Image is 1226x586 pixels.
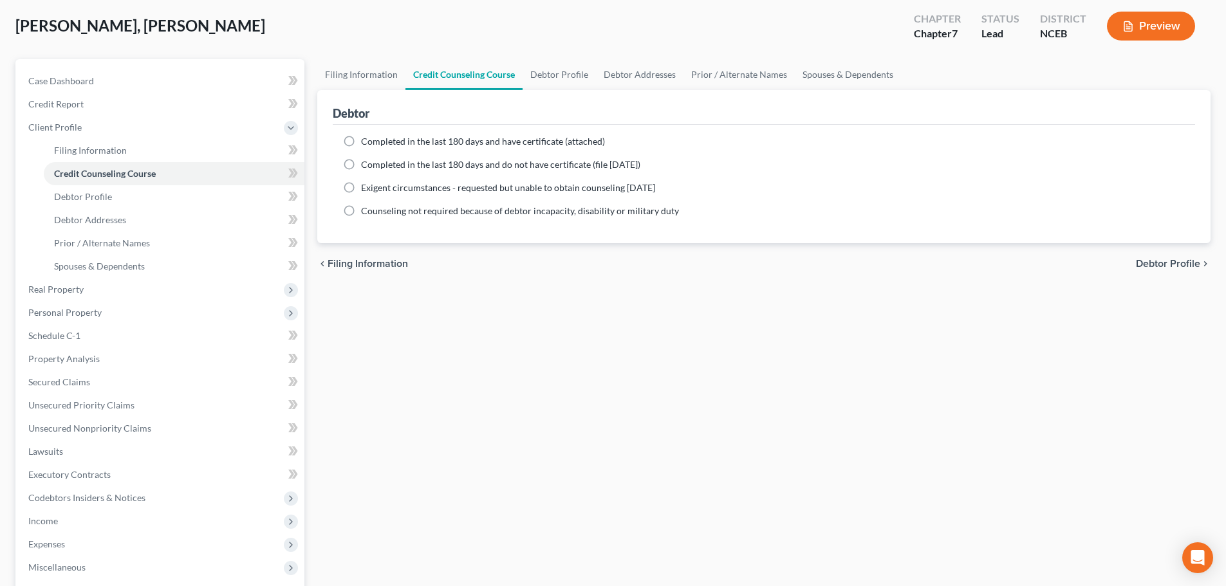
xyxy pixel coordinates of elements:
[28,330,80,341] span: Schedule C-1
[28,423,151,434] span: Unsecured Nonpriority Claims
[28,98,84,109] span: Credit Report
[914,12,961,26] div: Chapter
[18,347,304,371] a: Property Analysis
[28,492,145,503] span: Codebtors Insiders & Notices
[361,182,655,193] span: Exigent circumstances - requested but unable to obtain counseling [DATE]
[361,159,640,170] span: Completed in the last 180 days and do not have certificate (file [DATE])
[18,394,304,417] a: Unsecured Priority Claims
[54,214,126,225] span: Debtor Addresses
[28,446,63,457] span: Lawsuits
[54,261,145,271] span: Spouses & Dependents
[1182,542,1213,573] div: Open Intercom Messenger
[18,93,304,116] a: Credit Report
[914,26,961,41] div: Chapter
[981,26,1019,41] div: Lead
[28,353,100,364] span: Property Analysis
[18,440,304,463] a: Lawsuits
[28,515,58,526] span: Income
[44,232,304,255] a: Prior / Alternate Names
[361,205,679,216] span: Counseling not required because of debtor incapacity, disability or military duty
[1040,12,1086,26] div: District
[54,191,112,202] span: Debtor Profile
[54,145,127,156] span: Filing Information
[44,208,304,232] a: Debtor Addresses
[54,237,150,248] span: Prior / Alternate Names
[1107,12,1195,41] button: Preview
[18,324,304,347] a: Schedule C-1
[317,59,405,90] a: Filing Information
[28,75,94,86] span: Case Dashboard
[28,538,65,549] span: Expenses
[28,284,84,295] span: Real Property
[317,259,328,269] i: chevron_left
[44,185,304,208] a: Debtor Profile
[361,136,605,147] span: Completed in the last 180 days and have certificate (attached)
[1136,259,1200,269] span: Debtor Profile
[1040,26,1086,41] div: NCEB
[28,307,102,318] span: Personal Property
[1200,259,1211,269] i: chevron_right
[333,105,369,121] div: Debtor
[317,259,408,269] button: chevron_left Filing Information
[28,469,111,480] span: Executory Contracts
[18,69,304,93] a: Case Dashboard
[54,168,156,179] span: Credit Counseling Course
[795,59,901,90] a: Spouses & Dependents
[44,255,304,278] a: Spouses & Dependents
[1136,259,1211,269] button: Debtor Profile chevron_right
[28,399,135,410] span: Unsecured Priority Claims
[952,27,958,39] span: 7
[18,463,304,486] a: Executory Contracts
[683,59,795,90] a: Prior / Alternate Names
[28,122,82,133] span: Client Profile
[981,12,1019,26] div: Status
[405,59,523,90] a: Credit Counseling Course
[18,371,304,394] a: Secured Claims
[18,417,304,440] a: Unsecured Nonpriority Claims
[28,562,86,572] span: Miscellaneous
[44,162,304,185] a: Credit Counseling Course
[328,259,408,269] span: Filing Information
[28,376,90,387] span: Secured Claims
[44,139,304,162] a: Filing Information
[523,59,596,90] a: Debtor Profile
[596,59,683,90] a: Debtor Addresses
[15,16,265,35] span: [PERSON_NAME], [PERSON_NAME]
